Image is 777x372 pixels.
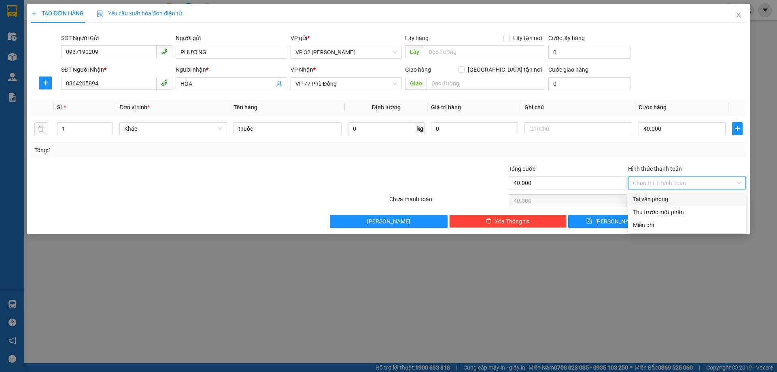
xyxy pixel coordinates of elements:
span: close [735,12,742,18]
label: Hình thức thanh toán [628,166,682,172]
span: TẠO ĐƠN HÀNG [31,10,84,17]
span: Lấy [405,45,424,58]
input: VD: Bàn, Ghế [234,122,341,135]
input: Ghi Chú [524,122,632,135]
div: Miễn phí [633,221,741,230]
span: save [586,218,592,225]
div: Tổng: 1 [34,146,300,155]
span: VP 32 Mạc Thái Tổ [295,46,397,58]
span: Giá trị hàng [431,104,461,111]
span: [PERSON_NAME] [595,217,639,226]
span: Tên hàng [234,104,257,111]
span: Tổng cước [509,166,535,172]
span: Xóa Thông tin [495,217,530,226]
div: Người gửi [176,34,287,43]
input: Dọc đường [424,45,545,58]
button: delete [34,122,47,135]
span: phone [161,48,168,55]
button: plus [732,122,743,135]
button: deleteXóa Thông tin [449,215,567,228]
button: plus [39,77,52,89]
span: VP Nhận [291,66,313,73]
img: icon [97,11,103,17]
span: kg [416,122,425,135]
th: Ghi chú [521,100,635,115]
span: Cước hàng [639,104,667,111]
span: Khác [124,123,222,135]
input: 0 [431,122,518,135]
div: Người nhận [176,65,287,74]
label: Cước lấy hàng [548,35,585,41]
button: Close [727,4,750,27]
span: plus [31,11,37,16]
span: [GEOGRAPHIC_DATA] tận nơi [465,65,545,74]
span: Giao [405,77,427,90]
div: Chưa thanh toán [388,195,508,209]
span: Lấy tận nơi [510,34,545,43]
div: VP gửi [291,34,402,43]
div: SĐT Người Gửi [61,34,172,43]
input: Cước lấy hàng [548,46,631,59]
span: Đơn vị tính [119,104,150,111]
span: plus [39,80,51,86]
span: phone [161,80,168,86]
label: Cước giao hàng [548,66,588,73]
span: Lấy hàng [405,35,429,41]
span: Định lượng [372,104,401,111]
div: SĐT Người Nhận [61,65,172,74]
span: user-add [276,81,282,87]
span: SL [57,104,64,111]
span: delete [486,218,491,225]
span: plus [732,125,742,132]
div: Thu trước một phần [633,208,741,217]
button: [PERSON_NAME] [330,215,448,228]
span: Giao hàng [405,66,431,73]
input: Dọc đường [427,77,545,90]
span: [PERSON_NAME] [367,217,410,226]
input: Cước giao hàng [548,77,631,90]
span: VP 77 Phù Đổng [295,78,397,90]
span: Yêu cầu xuất hóa đơn điện tử [97,10,182,17]
div: Tại văn phòng [633,195,741,204]
button: save[PERSON_NAME] [568,215,656,228]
